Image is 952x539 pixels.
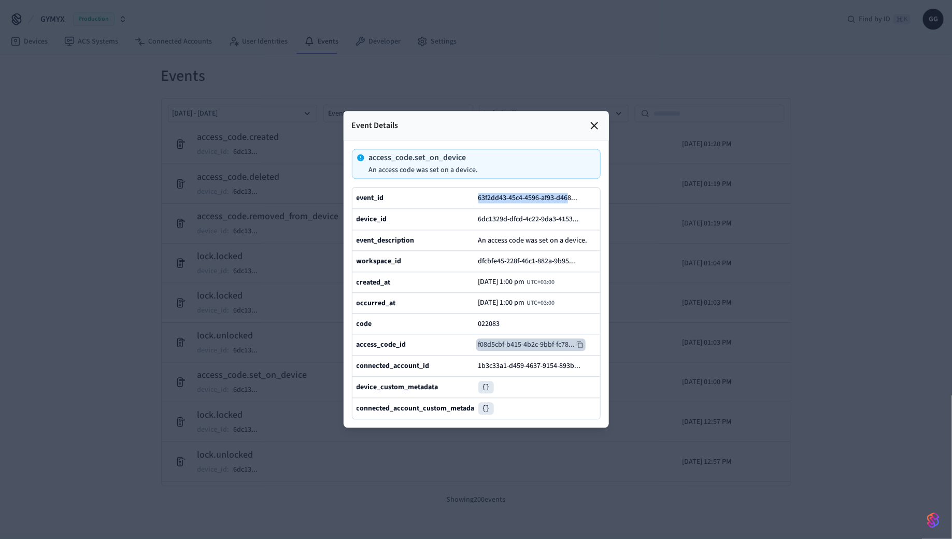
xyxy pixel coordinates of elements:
b: workspace_id [357,257,402,267]
b: event_description [357,235,415,246]
span: An access code was set on a device. [478,235,588,246]
span: 022083 [478,319,500,329]
p: Event Details [352,120,399,132]
div: Europe/Minsk [478,299,555,308]
button: dfcbfe45-228f-46c1-882a-9b95... [476,256,586,268]
pre: {} [478,403,494,415]
button: 1b3c33a1-d459-4637-9154-893b... [476,360,591,373]
img: SeamLogoGradient.69752ec5.svg [927,512,940,529]
b: device_id [357,215,387,225]
b: connected_account_custom_metadata [357,404,481,414]
button: 6dc1329d-dfcd-4c22-9da3-4153... [476,214,590,226]
button: 63f2dd43-45c4-4596-af93-d468... [476,192,588,205]
b: occurred_at [357,298,396,308]
span: [DATE] 1:00 pm [478,299,525,307]
span: UTC+03:00 [527,300,555,308]
pre: {} [478,381,494,394]
b: connected_account_id [357,361,430,372]
p: access_code.set_on_device [369,154,478,162]
span: UTC+03:00 [527,279,555,287]
div: Europe/Minsk [478,278,555,287]
b: created_at [357,277,391,288]
b: device_custom_metadata [357,382,438,393]
b: event_id [357,193,384,204]
b: access_code_id [357,340,406,350]
span: [DATE] 1:00 pm [478,278,525,287]
b: code [357,319,372,329]
button: f08d5cbf-b415-4b2c-9bbf-fc78... [476,339,586,351]
p: An access code was set on a device. [369,166,478,175]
